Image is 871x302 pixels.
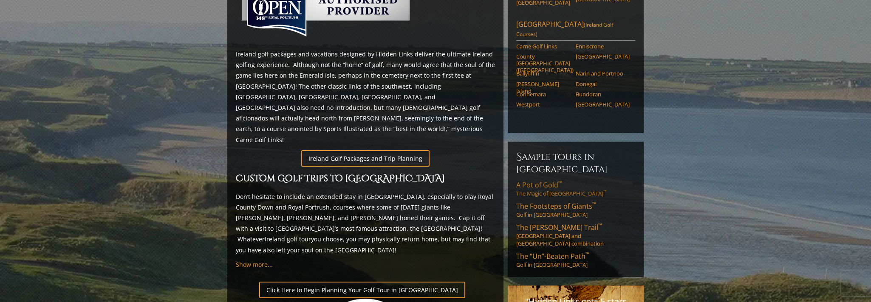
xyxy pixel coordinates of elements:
sup: ™ [592,201,596,208]
a: County [GEOGRAPHIC_DATA] ([GEOGRAPHIC_DATA]) [516,53,570,74]
a: Ireland golf tour [265,235,311,243]
a: The [PERSON_NAME] Trail™[GEOGRAPHIC_DATA] and [GEOGRAPHIC_DATA] combination [516,223,635,247]
a: [GEOGRAPHIC_DATA](Ireland Golf Courses) [516,20,635,41]
h2: Custom Golf Trips to [GEOGRAPHIC_DATA] [236,172,495,186]
sup: ™ [598,222,602,229]
a: A Pot of Gold™The Magic of [GEOGRAPHIC_DATA]™ [516,180,635,197]
a: Bundoran [576,91,630,98]
span: The Footsteps of Giants [516,201,596,211]
sup: ™ [603,189,606,195]
a: Narin and Portnoo [576,70,630,77]
a: Donegal [576,81,630,87]
p: Don’t hesitate to include an extended stay in [GEOGRAPHIC_DATA], especially to play Royal County ... [236,191,495,255]
a: Ireland Golf Packages and Trip Planning [301,150,430,167]
a: Connemara [516,91,570,98]
span: A Pot of Gold [516,180,562,190]
a: Enniscrone [576,43,630,50]
a: The Footsteps of Giants™Golf in [GEOGRAPHIC_DATA] [516,201,635,218]
a: Carne Golf Links [516,43,570,50]
a: Click Here to Begin Planning Your Golf Tour in [GEOGRAPHIC_DATA] [259,282,465,298]
h6: Sample Tours in [GEOGRAPHIC_DATA] [516,150,635,175]
a: Westport [516,101,570,108]
p: Ireland golf packages and vacations designed by Hidden Links deliver the ultimate Ireland golfing... [236,49,495,145]
span: (Ireland Golf Courses) [516,21,613,38]
a: Show more... [236,260,273,268]
a: [PERSON_NAME] Island [516,81,570,95]
a: The “Un”-Beaten Path™Golf in [GEOGRAPHIC_DATA] [516,252,635,268]
sup: ™ [558,179,562,187]
span: The “Un”-Beaten Path [516,252,589,261]
a: [GEOGRAPHIC_DATA] [576,53,630,60]
a: [GEOGRAPHIC_DATA] [576,101,630,108]
span: The [PERSON_NAME] Trail [516,223,602,232]
sup: ™ [585,251,589,258]
a: Ballyliffin [516,70,570,77]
